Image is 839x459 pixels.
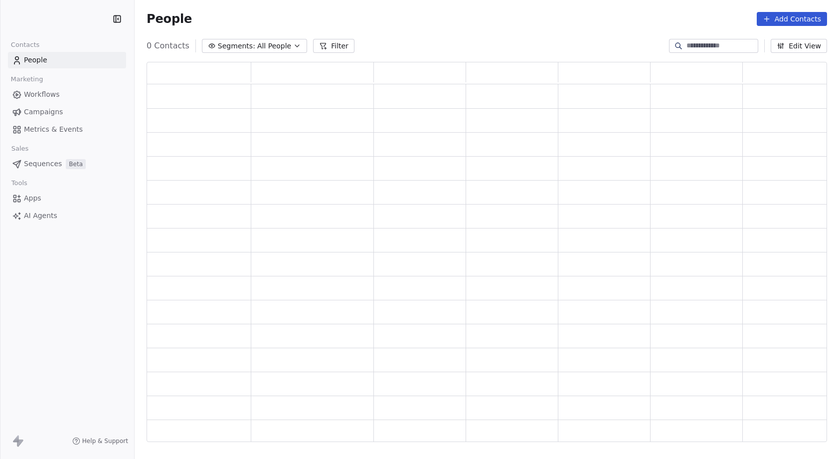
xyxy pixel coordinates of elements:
[82,437,128,445] span: Help & Support
[24,193,41,204] span: Apps
[8,208,126,224] a: AI Agents
[24,211,57,221] span: AI Agents
[72,437,128,445] a: Help & Support
[8,52,126,68] a: People
[66,159,86,169] span: Beta
[257,41,291,51] span: All People
[24,89,60,100] span: Workflows
[24,159,62,169] span: Sequences
[6,37,44,52] span: Contacts
[24,124,83,135] span: Metrics & Events
[8,86,126,103] a: Workflows
[24,55,47,65] span: People
[7,176,31,191] span: Tools
[8,121,126,138] a: Metrics & Events
[8,156,126,172] a: SequencesBeta
[771,39,827,53] button: Edit View
[218,41,255,51] span: Segments:
[313,39,354,53] button: Filter
[147,40,189,52] span: 0 Contacts
[6,72,47,87] span: Marketing
[147,11,192,26] span: People
[147,84,835,443] div: grid
[8,190,126,207] a: Apps
[757,12,827,26] button: Add Contacts
[24,107,63,117] span: Campaigns
[8,104,126,120] a: Campaigns
[7,141,33,156] span: Sales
